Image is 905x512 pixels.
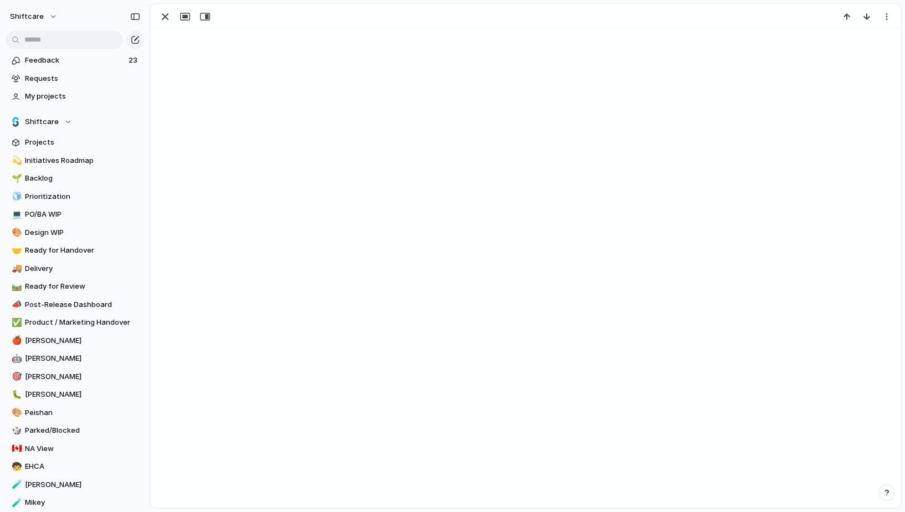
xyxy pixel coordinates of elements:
[12,226,19,239] div: 🎨
[10,209,21,220] button: 💻
[6,260,144,277] a: 🚚Delivery
[6,296,144,313] a: 📣Post-Release Dashboard
[25,461,140,472] span: EHCA
[6,405,144,421] a: 🎨Peishan
[25,116,59,127] span: Shiftcare
[6,188,144,205] a: 🧊Prioritization
[6,458,144,475] a: 🧒EHCA
[25,173,140,184] span: Backlog
[25,407,140,418] span: Peishan
[12,334,19,347] div: 🍎
[6,70,144,87] a: Requests
[10,227,21,238] button: 🎨
[12,208,19,221] div: 💻
[6,152,144,169] a: 💫Initiatives Roadmap
[6,332,144,349] a: 🍎[PERSON_NAME]
[10,299,21,310] button: 📣
[25,73,140,84] span: Requests
[25,209,140,220] span: PO/BA WIP
[25,191,140,202] span: Prioritization
[10,11,44,22] span: shiftcare
[25,425,140,436] span: Parked/Blocked
[25,353,140,364] span: [PERSON_NAME]
[6,170,144,187] a: 🌱Backlog
[10,173,21,184] button: 🌱
[25,91,140,102] span: My projects
[12,478,19,491] div: 🧪
[12,280,19,293] div: 🛤️
[25,245,140,256] span: Ready for Handover
[10,497,21,508] button: 🧪
[6,278,144,295] a: 🛤️Ready for Review
[10,317,21,328] button: ✅
[25,389,140,400] span: [PERSON_NAME]
[25,137,140,148] span: Projects
[12,496,19,509] div: 🧪
[10,281,21,292] button: 🛤️
[10,389,21,400] button: 🐛
[25,479,140,490] span: [PERSON_NAME]
[10,407,21,418] button: 🎨
[10,425,21,436] button: 🎲
[6,422,144,439] a: 🎲Parked/Blocked
[10,479,21,490] button: 🧪
[12,172,19,185] div: 🌱
[10,353,21,364] button: 🤖
[12,190,19,203] div: 🧊
[12,316,19,329] div: ✅
[25,317,140,328] span: Product / Marketing Handover
[6,368,144,385] a: 🎯[PERSON_NAME]
[12,424,19,437] div: 🎲
[25,55,125,66] span: Feedback
[6,494,144,511] a: 🧪Mikey
[10,461,21,472] button: 🧒
[10,443,21,454] button: 🇨🇦
[6,114,144,130] button: Shiftcare
[25,497,140,508] span: Mikey
[6,224,144,241] a: 🎨Design WIP
[25,371,140,382] span: [PERSON_NAME]
[12,460,19,473] div: 🧒
[25,227,140,238] span: Design WIP
[6,88,144,105] a: My projects
[6,52,144,69] a: Feedback23
[6,386,144,403] a: 🐛[PERSON_NAME]
[10,245,21,256] button: 🤝
[25,299,140,310] span: Post-Release Dashboard
[25,155,140,166] span: Initiatives Roadmap
[10,263,21,274] button: 🚚
[6,350,144,367] a: 🤖[PERSON_NAME]
[6,314,144,331] a: ✅Product / Marketing Handover
[12,352,19,365] div: 🤖
[6,477,144,493] a: 🧪[PERSON_NAME]
[10,371,21,382] button: 🎯
[6,206,144,223] a: 💻PO/BA WIP
[25,281,140,292] span: Ready for Review
[12,442,19,455] div: 🇨🇦
[5,8,63,25] button: shiftcare
[6,441,144,457] a: 🇨🇦NA View
[6,242,144,259] a: 🤝Ready for Handover
[10,191,21,202] button: 🧊
[12,388,19,401] div: 🐛
[25,443,140,454] span: NA View
[12,244,19,257] div: 🤝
